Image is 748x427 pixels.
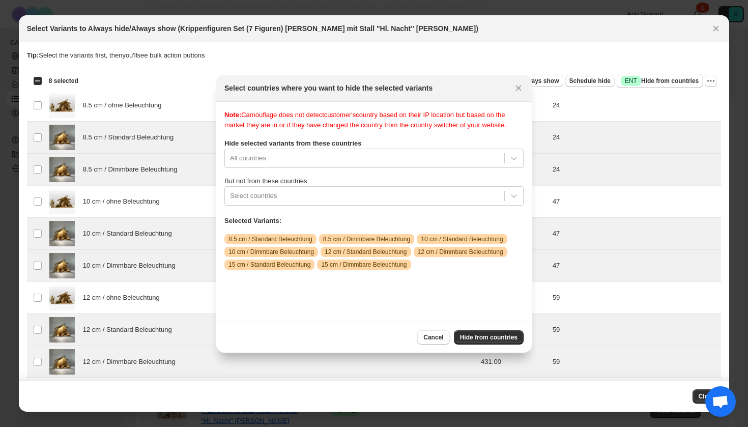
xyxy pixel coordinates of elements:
span: Always show [521,77,559,85]
td: 59 [550,346,721,378]
b: Selected Variants: [224,217,281,224]
div: Camouflage does not detect customer's country based on their IP location but based on the market ... [224,110,524,130]
span: 15 cm / Dimmbare Beleuchtung [321,261,407,269]
button: Schedule hide [565,75,615,87]
span: Schedule hide [569,77,611,85]
span: 12 cm / Dimmbare Beleuchtung [83,357,181,367]
span: 10 cm / Dimmbare Beleuchtung [228,248,314,256]
span: 8.5 cm / Standard Beleuchtung [228,235,312,243]
td: 47 [550,186,721,218]
img: 3_57db731d-52fb-4bcf-9134-cabdf048b665.png [49,93,75,118]
img: 16_6.png [49,221,75,246]
td: 24 [550,154,721,186]
button: Close [511,81,526,95]
span: 12 cm / Standard Beleuchtung [325,248,407,256]
span: 10 cm / ohne Beleuchtung [83,196,165,207]
img: 16_6.png [49,317,75,343]
span: 12 cm / Dimmbare Beleuchtung [418,248,503,256]
img: 3_57db731d-52fb-4bcf-9134-cabdf048b665.png [49,189,75,214]
td: 498.00 [478,378,550,410]
span: ENT [625,77,637,85]
img: 16_6.png [49,349,75,375]
p: Select the variants first, then you'll see bulk action buttons [27,50,722,61]
span: 12 cm / ohne Beleuchtung [83,293,165,303]
b: Hide selected variants from these countries [224,139,361,147]
span: 8.5 cm / Dimmbare Beleuchtung [323,235,410,243]
span: 8.5 cm / Standard Beleuchtung [83,132,179,143]
span: 8.5 cm / ohne Beleuchtung [83,100,167,110]
strong: Tip: [27,51,39,59]
span: 15 cm / Standard Beleuchtung [228,261,310,269]
td: 431.00 [478,346,550,378]
td: 10 [550,378,721,410]
span: 12 cm / Standard Beleuchtung [83,325,178,335]
button: SuccessENTHide from countries [617,74,703,88]
h2: Select Variants to Always hide/Always show (Krippenfiguren Set (7 Figuren) [PERSON_NAME] mit Stal... [27,23,478,34]
td: 59 [550,314,721,346]
img: 16_6.png [49,125,75,150]
div: Chat öffnen [705,386,736,417]
button: Close [709,21,723,36]
img: 3_57db731d-52fb-4bcf-9134-cabdf048b665.png [49,285,75,310]
span: Hide from countries [460,333,517,341]
button: Always show [516,75,563,87]
td: 24 [550,122,721,154]
b: Note: [224,111,241,119]
span: Cancel [423,333,443,341]
h2: Select countries where you want to hide the selected variants [224,83,433,93]
span: 10 cm / Standard Beleuchtung [421,235,503,243]
span: 10 cm / Dimmbare Beleuchtung [83,261,181,271]
span: 8.5 cm / Dimmbare Beleuchtung [83,164,183,175]
td: 47 [550,218,721,250]
button: Cancel [417,330,449,345]
button: More actions [705,75,717,87]
span: Hide from countries [621,76,699,86]
img: 16_6.png [49,253,75,278]
span: 10 cm / Standard Beleuchtung [83,229,178,239]
td: 59 [550,282,721,314]
button: Hide from countries [454,330,524,345]
span: Close [699,392,715,401]
span: 8 selected [49,77,78,85]
td: 24 [550,90,721,122]
button: Close [693,389,722,404]
td: 47 [550,250,721,282]
span: But not from these countries [224,177,307,185]
img: 16_6.png [49,157,75,182]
